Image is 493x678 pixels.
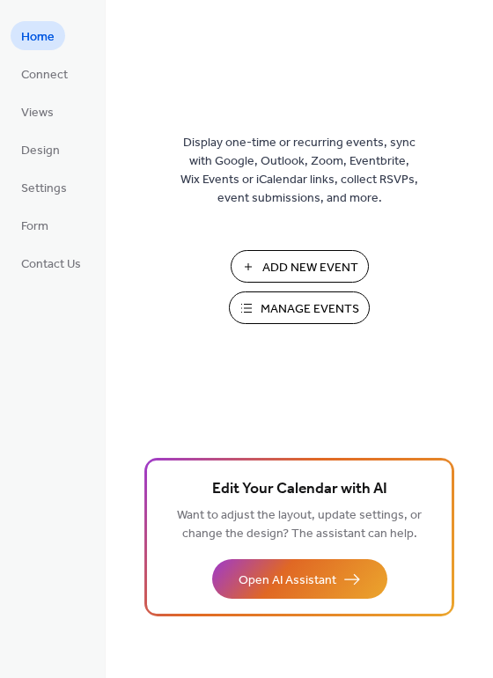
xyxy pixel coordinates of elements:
span: Open AI Assistant [239,571,336,590]
a: Connect [11,59,78,88]
span: Settings [21,180,67,198]
a: Home [11,21,65,50]
span: Connect [21,66,68,85]
span: Design [21,142,60,160]
a: Form [11,210,59,240]
a: Contact Us [11,248,92,277]
span: Want to adjust the layout, update settings, or change the design? The assistant can help. [177,504,422,546]
span: Manage Events [261,300,359,319]
button: Open AI Assistant [212,559,387,599]
span: Display one-time or recurring events, sync with Google, Outlook, Zoom, Eventbrite, Wix Events or ... [180,134,418,208]
span: Home [21,28,55,47]
a: Design [11,135,70,164]
button: Manage Events [229,291,370,324]
span: Edit Your Calendar with AI [212,477,387,502]
span: Views [21,104,54,122]
button: Add New Event [231,250,369,283]
span: Form [21,217,48,236]
a: Settings [11,173,77,202]
a: Views [11,97,64,126]
span: Add New Event [262,259,358,277]
span: Contact Us [21,255,81,274]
